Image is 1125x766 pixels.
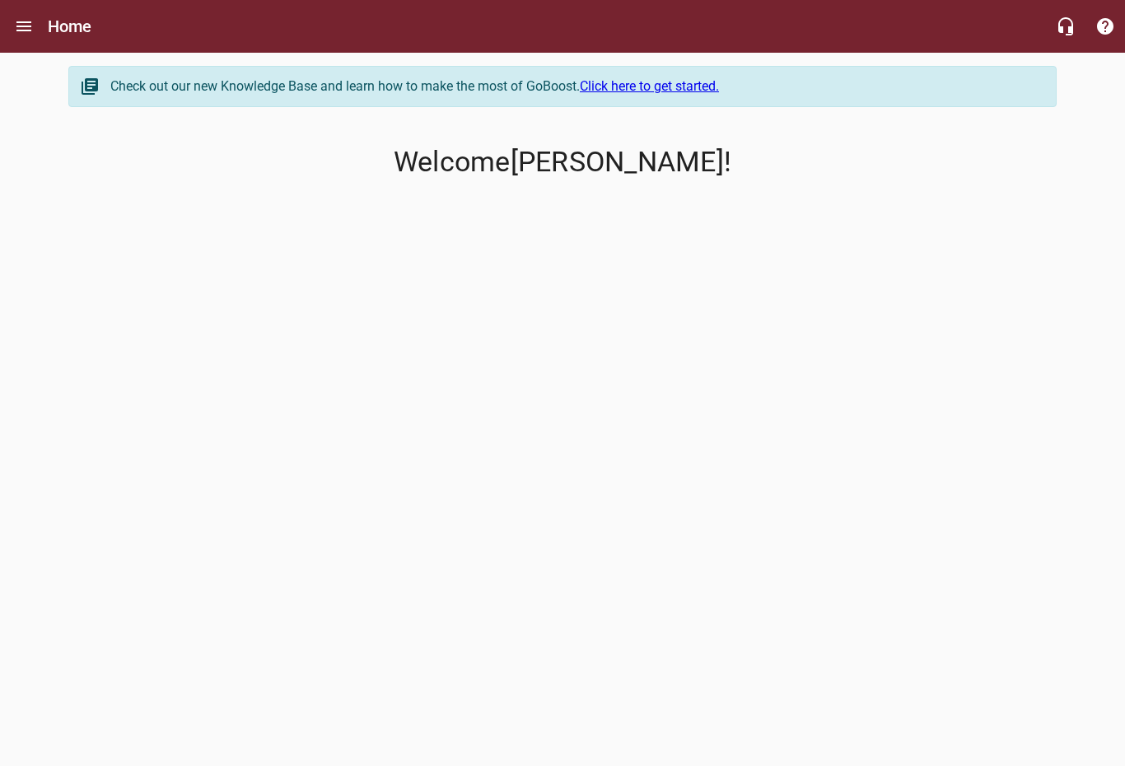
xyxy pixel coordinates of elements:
[1046,7,1085,46] button: Live Chat
[580,78,719,94] a: Click here to get started.
[48,13,92,40] h6: Home
[110,77,1039,96] div: Check out our new Knowledge Base and learn how to make the most of GoBoost.
[4,7,44,46] button: Open drawer
[1085,7,1125,46] button: Support Portal
[68,146,1057,179] p: Welcome [PERSON_NAME] !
